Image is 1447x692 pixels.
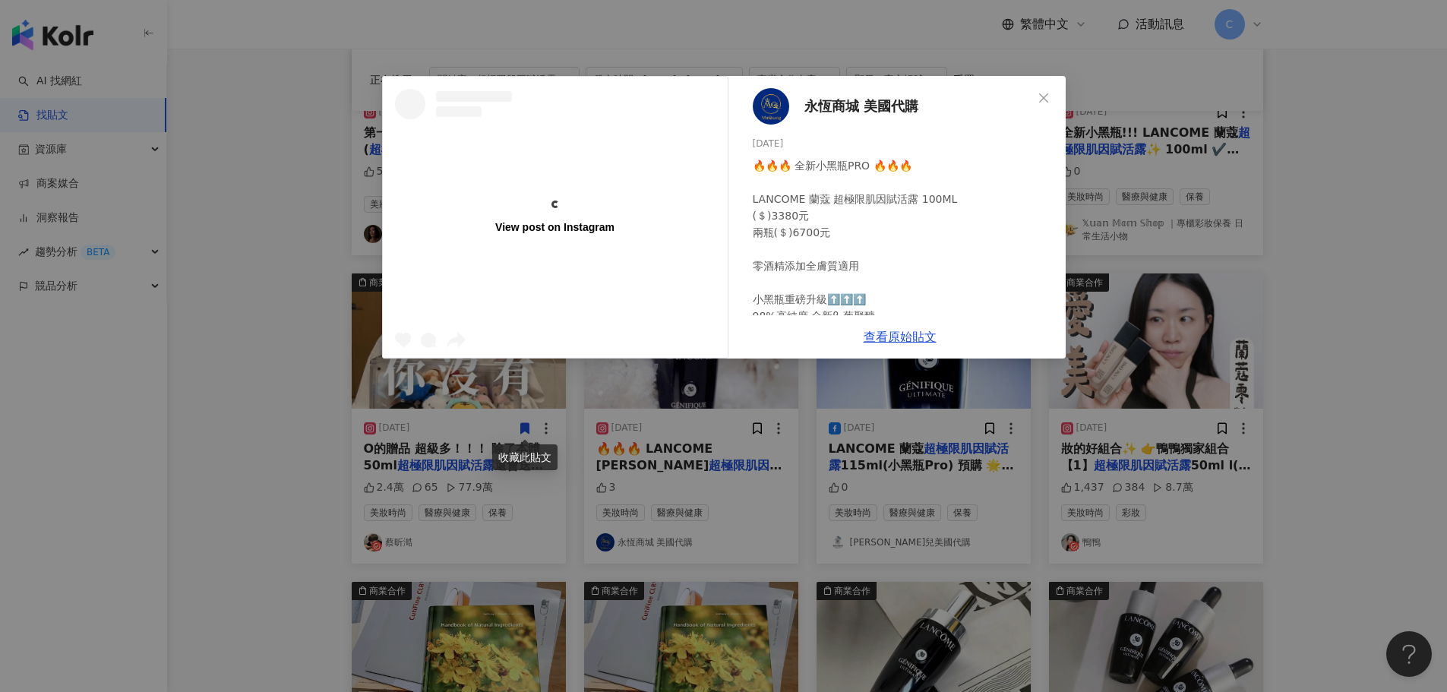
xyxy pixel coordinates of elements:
a: View post on Instagram [383,77,728,358]
button: Close [1028,83,1059,113]
a: KOL Avatar永恆商城 美國代購 [753,88,1032,125]
span: 永恆商城 美國代購 [804,96,918,117]
img: KOL Avatar [753,88,789,125]
span: close [1038,92,1050,104]
div: 🔥🔥🔥 全新小黑瓶PRO 🔥🔥🔥 LANCOME 蘭蔻 超極限肌因賦活露 100ML (＄)3380元 兩瓶(＄)6700元 零酒精添加全膚質適用 小黑瓶重磅升級⬆️⬆️⬆️ 98%高純度 全新... [753,157,1054,558]
a: 查看原始貼文 [864,330,937,344]
div: View post on Instagram [495,220,615,234]
div: [DATE] [753,137,1054,151]
div: 收藏此貼文 [492,444,558,470]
